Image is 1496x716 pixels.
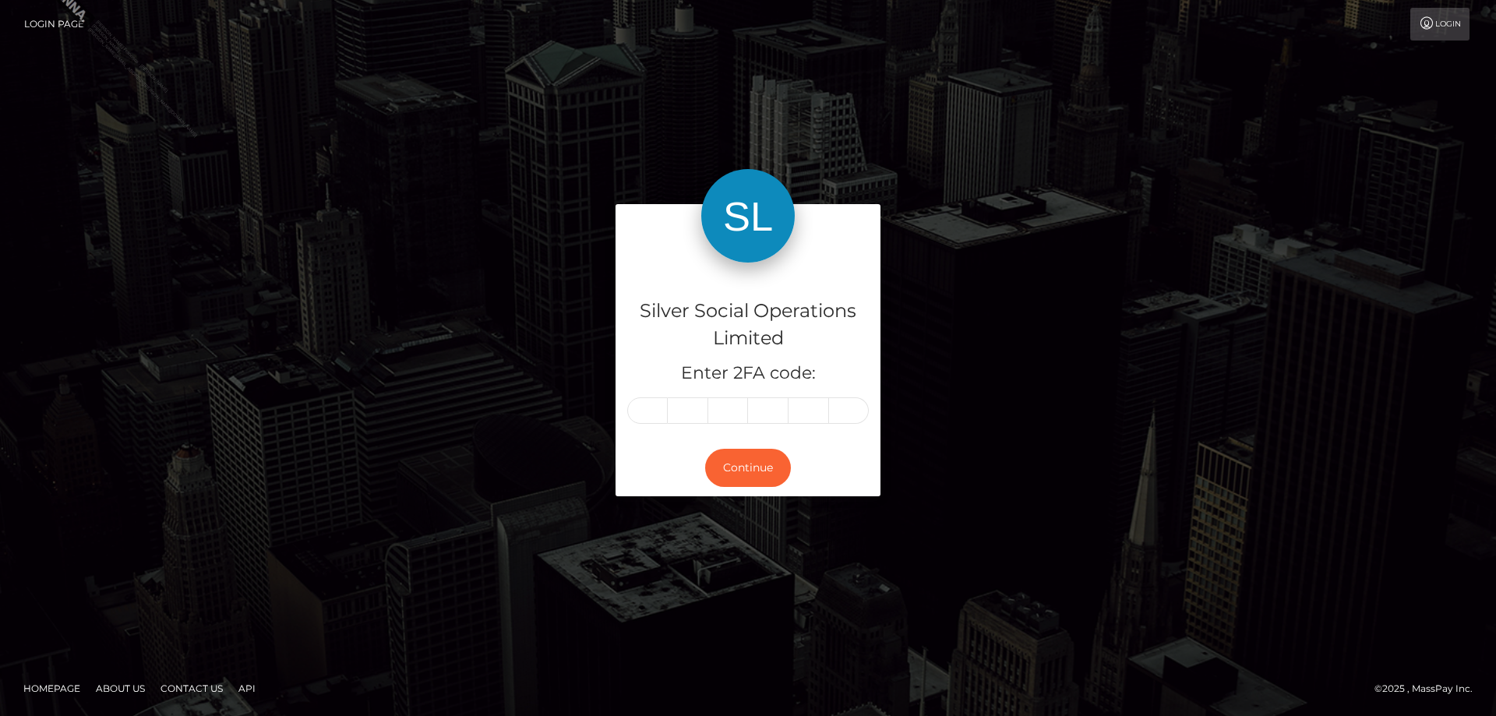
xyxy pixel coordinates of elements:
[1410,8,1470,41] a: Login
[154,676,229,700] a: Contact Us
[1374,680,1484,697] div: © 2025 , MassPay Inc.
[627,362,869,386] h5: Enter 2FA code:
[90,676,151,700] a: About Us
[24,8,84,41] a: Login Page
[232,676,262,700] a: API
[627,298,869,352] h4: Silver Social Operations Limited
[701,169,795,263] img: Silver Social Operations Limited
[705,449,791,487] button: Continue
[17,676,86,700] a: Homepage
